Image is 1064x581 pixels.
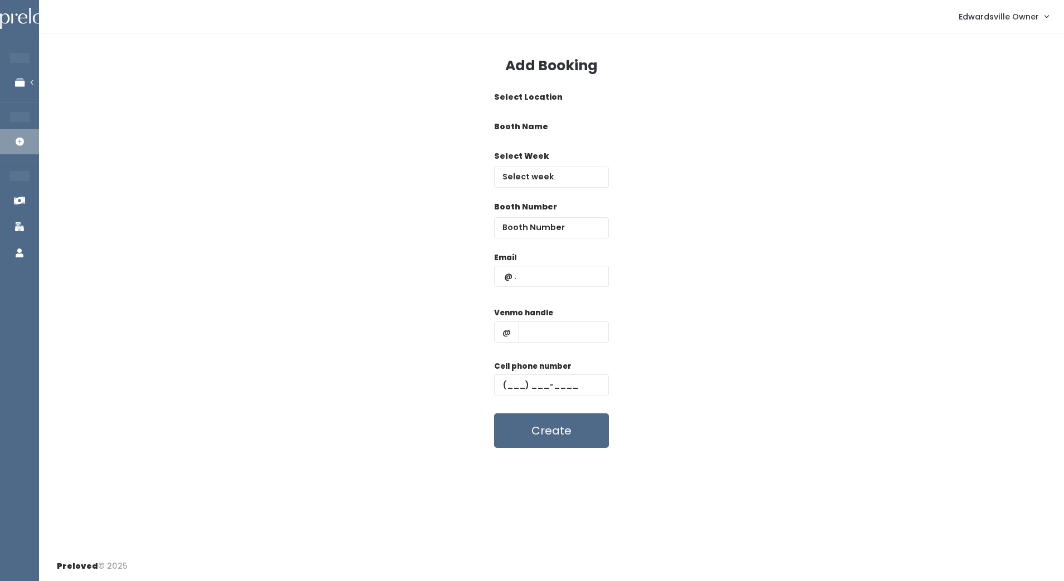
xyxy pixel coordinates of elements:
span: Edwardsville Owner [959,11,1039,23]
label: Booth Name [494,121,548,133]
button: Create [494,413,609,448]
label: Email [494,252,516,263]
label: Select Week [494,150,549,162]
div: © 2025 [57,551,128,572]
label: Select Location [494,91,563,103]
input: (___) ___-____ [494,374,609,396]
label: Booth Number [494,201,557,213]
input: Booth Number [494,217,609,238]
a: Edwardsville Owner [948,4,1060,28]
label: Cell phone number [494,361,572,372]
span: Preloved [57,560,98,572]
span: @ [494,321,519,343]
input: Select week [494,167,609,188]
h3: Add Booking [505,58,598,74]
label: Venmo handle [494,307,553,319]
input: @ . [494,266,609,287]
